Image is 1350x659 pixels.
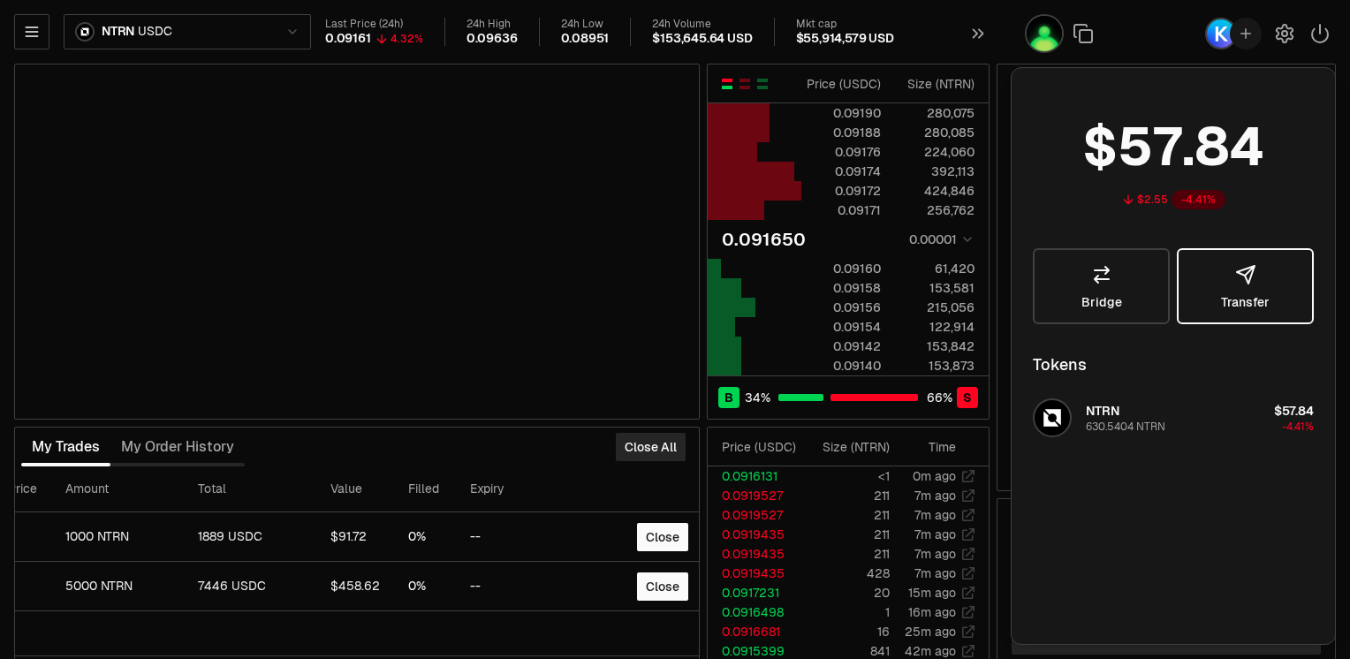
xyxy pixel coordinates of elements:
div: 0.09174 [802,163,881,180]
span: -4.41% [1282,420,1314,434]
div: 0% [408,529,442,545]
div: Price ( USDC ) [802,75,881,93]
div: 0.08951 [561,31,610,47]
div: $458.62 [330,579,380,595]
div: 5000 NTRN [65,579,170,595]
div: 4.32% [391,32,423,46]
td: 211 [803,505,891,525]
div: 0.09142 [802,337,881,355]
td: <1 [803,466,891,486]
td: -- [456,512,575,562]
div: Mkt cap [796,18,894,31]
time: 7m ago [914,546,956,562]
div: 392,113 [896,163,975,180]
th: Amount [51,466,184,512]
div: 0.091650 [722,227,806,252]
time: 16m ago [908,604,956,620]
div: 1000 NTRN [65,529,170,545]
div: $55,914,579 USD [796,31,894,47]
div: 0.09171 [802,201,881,219]
a: Bridge [1033,248,1170,324]
time: 15m ago [908,585,956,601]
td: 16 [803,622,891,641]
div: 0.09636 [466,31,518,47]
div: Last Price (24h) [325,18,423,31]
span: NTRN [102,24,134,40]
iframe: Financial Chart [15,64,699,419]
div: 24h Volume [652,18,752,31]
span: 34 % [745,389,770,406]
div: 61,420 [896,260,975,277]
td: 211 [803,525,891,544]
div: 630.5404 NTRN [1086,420,1165,434]
div: 0.09154 [802,318,881,336]
td: 0.0916131 [708,466,803,486]
button: NTRN LogoNTRN630.5404 NTRN$57.84-4.41% [1022,391,1324,444]
div: Tokens [1033,352,1087,377]
button: Transfer [1177,248,1314,324]
span: 66 % [927,389,952,406]
img: Keplr [1205,18,1237,49]
th: Filled [394,466,456,512]
time: 7m ago [914,507,956,523]
button: Show Buy Orders Only [755,77,770,91]
td: 0.0919527 [708,505,803,525]
div: $91.72 [330,529,380,545]
img: CristianD [1025,14,1064,53]
div: 7446 USDC [198,579,302,595]
button: My Order History [110,429,245,465]
div: Time [905,438,956,456]
span: NTRN [1086,403,1119,419]
div: 153,873 [896,357,975,375]
td: 20 [803,583,891,602]
th: Expiry [456,466,575,512]
time: 0m ago [913,468,956,484]
time: 7m ago [914,526,956,542]
td: 0.0917231 [708,583,803,602]
span: S [963,389,972,406]
button: My Trades [21,429,110,465]
div: 0.09190 [802,104,881,122]
span: $57.84 [1274,403,1314,419]
td: 1 [803,602,891,622]
td: 0.0919435 [708,525,803,544]
div: $2.55 [1137,193,1168,207]
div: 280,075 [896,104,975,122]
th: Total [184,466,316,512]
td: 0.0916681 [708,622,803,641]
span: B [724,389,733,406]
div: 24h Low [561,18,610,31]
div: 153,581 [896,279,975,297]
button: Show Sell Orders Only [738,77,752,91]
div: 0.09156 [802,299,881,316]
img: NTRN Logo [1035,400,1070,436]
td: 428 [803,564,891,583]
div: 0.09160 [802,260,881,277]
button: Show Buy and Sell Orders [720,77,734,91]
td: 0.0919435 [708,564,803,583]
div: -4.41% [1172,190,1225,209]
div: 24h High [466,18,518,31]
img: ntrn.png [75,22,95,42]
button: Close [637,523,688,551]
div: 256,762 [896,201,975,219]
div: Size ( NTRN ) [896,75,975,93]
time: 7m ago [914,488,956,504]
div: 0% [408,579,442,595]
td: 0.0919527 [708,486,803,505]
span: Bridge [1081,296,1122,308]
div: 0.09161 [325,31,371,47]
div: 0.09158 [802,279,881,297]
th: Value [316,466,394,512]
div: 0.09176 [802,143,881,161]
div: Price ( USDC ) [722,438,802,456]
time: 42m ago [905,643,956,659]
time: 7m ago [914,565,956,581]
div: 0.09172 [802,182,881,200]
div: 0.09188 [802,124,881,141]
td: 211 [803,486,891,505]
div: 424,846 [896,182,975,200]
td: 0.0919435 [708,544,803,564]
div: 280,085 [896,124,975,141]
div: Size ( NTRN ) [817,438,890,456]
